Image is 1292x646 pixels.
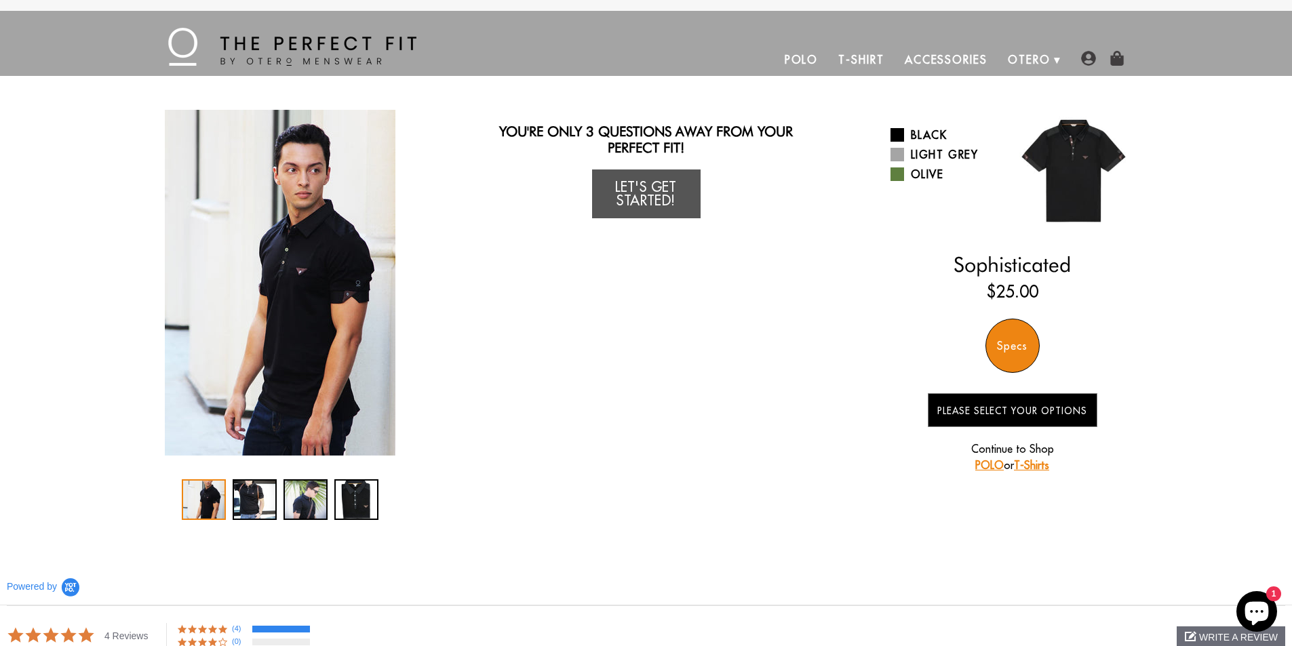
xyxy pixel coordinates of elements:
a: Accessories [895,43,998,76]
h2: Sophisticated [890,252,1135,277]
button: Please Select Your Options [928,393,1097,427]
img: shopping-bag-icon.png [1110,51,1124,66]
div: 2 / 4 [233,479,277,520]
img: 019.jpg [1013,110,1135,232]
img: IMG_2215_copy_36f57b9c-8390-45a9-9ca2-faecd04841ef_340x.jpg [165,110,395,456]
span: Please Select Your Options [937,405,1087,417]
a: T-Shirts [1014,458,1049,472]
span: 4 Reviews [104,626,149,642]
div: 3 / 4 [283,479,328,520]
a: Black [890,127,1002,143]
span: Powered by [7,581,57,592]
div: Specs [985,319,1040,373]
ins: $25.00 [987,279,1038,304]
a: Polo [775,43,829,76]
div: 4 / 4 [334,479,378,520]
div: 1 / 4 [158,110,402,456]
a: T-Shirt [828,43,894,76]
a: POLO [975,458,1004,472]
img: The Perfect Fit - by Otero Menswear - Logo [168,28,416,66]
a: Light Grey [890,146,1002,163]
p: Continue to Shop or [928,441,1097,473]
img: user-account-icon.png [1081,51,1096,66]
a: Let's Get Started! [592,169,701,218]
h2: You're only 3 questions away from your perfect fit! [485,123,807,156]
a: Otero [998,43,1061,76]
span: write a review [1199,632,1278,643]
div: 1 / 4 [182,479,226,520]
span: (4) [232,623,248,634]
inbox-online-store-chat: Shopify online store chat [1232,591,1281,635]
a: Olive [890,166,1002,182]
